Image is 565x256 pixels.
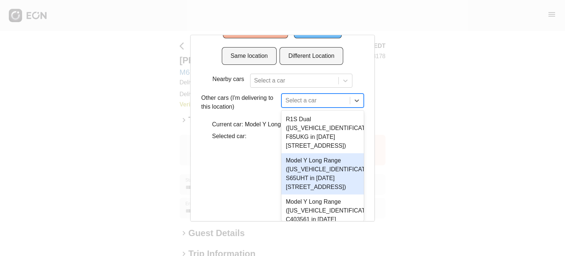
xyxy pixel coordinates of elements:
p: Other cars (I'm delivering to this location) [201,94,278,111]
button: Different Location [280,47,343,65]
p: Current car: Model Y Long Range (M67UKZ in 10451) [212,120,353,129]
div: Model Y Long Range ([US_VEHICLE_IDENTIFICATION_NUMBER] S65UHT in [DATE][STREET_ADDRESS]) [281,153,364,194]
p: Nearby cars [213,75,244,84]
p: Selected car: [212,132,353,141]
button: Same location [222,47,277,65]
div: R1S Dual ([US_VEHICLE_IDENTIFICATION_NUMBER] F85UKG in [DATE][STREET_ADDRESS]) [281,112,364,153]
div: Model Y Long Range ([US_VEHICLE_IDENTIFICATION_NUMBER] C403561 in [DATE][STREET_ADDRESS]) [281,194,364,236]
